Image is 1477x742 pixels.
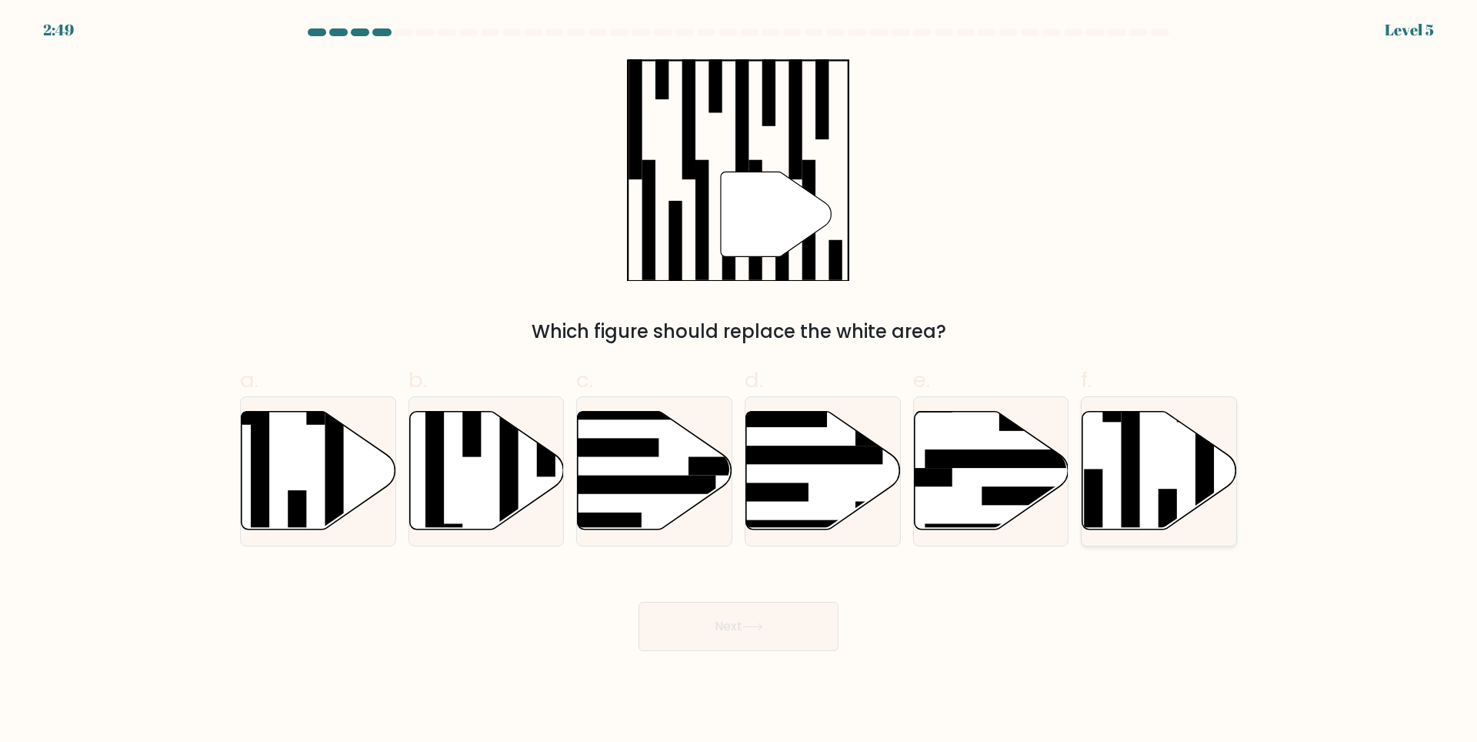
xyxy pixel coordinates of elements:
[913,365,930,395] span: e.
[1081,365,1092,395] span: f.
[240,365,258,395] span: a.
[745,365,763,395] span: d.
[43,18,74,42] div: 2:49
[576,365,593,395] span: c.
[721,172,832,256] g: "
[249,318,1228,346] div: Which figure should replace the white area?
[638,602,839,651] button: Next
[1385,18,1434,42] div: Level 5
[408,365,427,395] span: b.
